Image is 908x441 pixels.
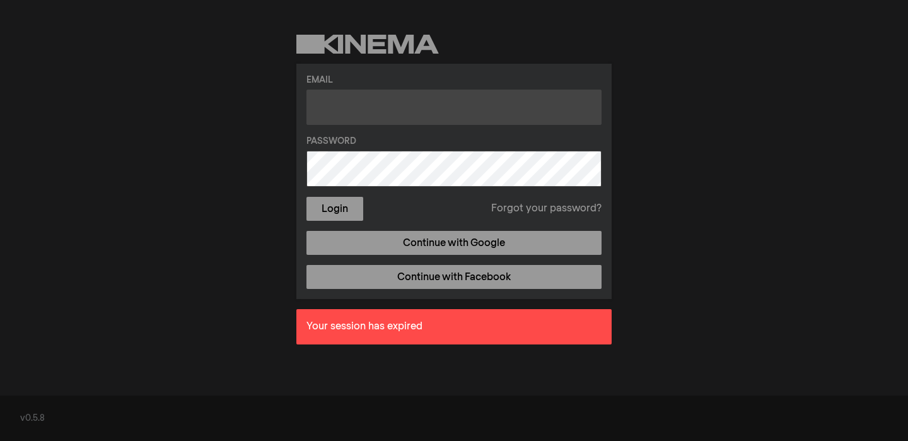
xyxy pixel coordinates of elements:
div: v0.5.8 [20,412,888,425]
button: Login [306,197,363,221]
label: Password [306,135,602,148]
div: Your session has expired [296,309,612,344]
a: Continue with Facebook [306,265,602,289]
a: Forgot your password? [491,201,602,216]
a: Continue with Google [306,231,602,255]
label: Email [306,74,602,87]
